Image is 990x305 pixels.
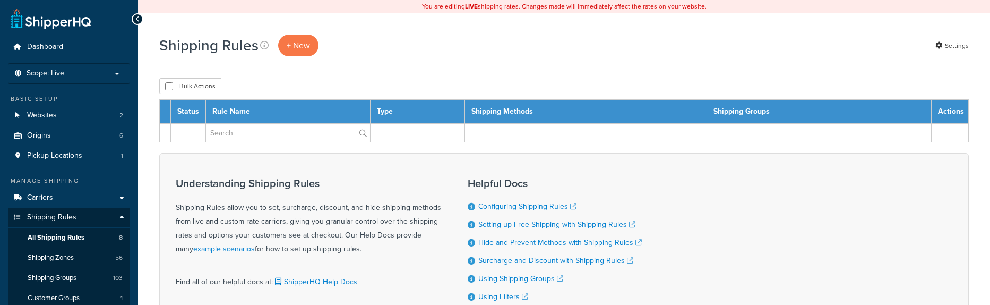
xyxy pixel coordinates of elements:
[176,177,441,189] h3: Understanding Shipping Rules
[707,100,931,124] th: Shipping Groups
[273,276,357,287] a: ShipperHQ Help Docs
[206,100,371,124] th: Rule Name
[119,111,123,120] span: 2
[8,188,130,208] a: Carriers
[120,294,123,303] span: 1
[115,253,123,262] span: 56
[8,268,130,288] li: Shipping Groups
[159,35,259,56] h1: Shipping Rules
[27,193,53,202] span: Carriers
[8,146,130,166] a: Pickup Locations 1
[8,95,130,104] div: Basic Setup
[8,228,130,248] a: All Shipping Rules 8
[8,126,130,146] li: Origins
[478,237,642,248] a: Hide and Prevent Methods with Shipping Rules
[287,39,310,52] span: + New
[478,201,576,212] a: Configuring Shipping Rules
[8,248,130,268] li: Shipping Zones
[28,294,80,303] span: Customer Groups
[121,151,123,160] span: 1
[8,176,130,185] div: Manage Shipping
[478,273,563,284] a: Using Shipping Groups
[8,106,130,125] li: Websites
[159,78,221,94] button: Bulk Actions
[28,274,76,283] span: Shipping Groups
[478,255,633,266] a: Surcharge and Discount with Shipping Rules
[206,124,370,142] input: Search
[171,100,206,124] th: Status
[468,177,642,189] h3: Helpful Docs
[8,248,130,268] a: Shipping Zones 56
[8,106,130,125] a: Websites 2
[28,233,84,242] span: All Shipping Rules
[478,219,635,230] a: Setting up Free Shipping with Shipping Rules
[464,100,707,124] th: Shipping Methods
[932,100,969,124] th: Actions
[193,243,255,255] a: example scenarios
[27,43,63,52] span: Dashboard
[27,151,82,160] span: Pickup Locations
[27,111,57,120] span: Websites
[8,228,130,248] li: All Shipping Rules
[119,233,123,242] span: 8
[27,213,76,222] span: Shipping Rules
[8,126,130,146] a: Origins 6
[28,253,74,262] span: Shipping Zones
[27,69,64,78] span: Scope: Live
[478,291,528,302] a: Using Filters
[8,268,130,288] a: Shipping Groups 103
[8,37,130,57] a: Dashboard
[176,177,441,256] div: Shipping Rules allow you to set, surcharge, discount, and hide shipping methods from live and cus...
[8,208,130,227] a: Shipping Rules
[935,38,969,53] a: Settings
[371,100,465,124] th: Type
[11,8,91,29] a: ShipperHQ Home
[176,267,441,289] div: Find all of our helpful docs at:
[8,146,130,166] li: Pickup Locations
[465,2,478,11] b: LIVE
[113,274,123,283] span: 103
[119,131,123,140] span: 6
[278,35,318,56] a: + New
[27,131,51,140] span: Origins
